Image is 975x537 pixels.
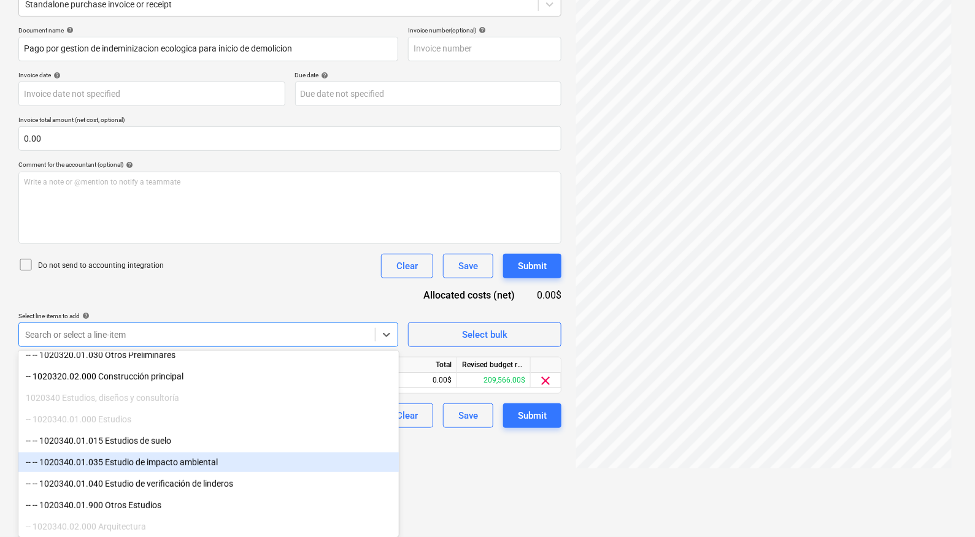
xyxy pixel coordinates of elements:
input: Document name [18,37,398,61]
span: help [319,72,329,79]
button: Submit [503,403,561,428]
input: Invoice number [408,37,561,61]
div: Select bulk [462,327,507,343]
div: 0.00$ [383,373,457,388]
div: Revised budget remaining [457,357,531,373]
div: Submit [518,408,547,424]
iframe: Chat Widget [914,478,975,537]
span: help [64,26,74,34]
button: Save [443,254,493,278]
div: -- -- 1020340.01.035 Estudio de impacto ambiental [18,452,399,472]
div: Save [458,408,478,424]
div: 209,566.00$ [457,373,531,388]
div: -- 1020320.02.000 Construcción principal [18,367,399,386]
button: Clear [381,403,433,428]
div: Invoice number (optional) [408,26,561,34]
span: help [51,72,61,79]
div: Allocated costs (net) [402,288,534,302]
button: Submit [503,254,561,278]
div: Total [383,357,457,373]
p: Do not send to accounting integration [38,261,164,271]
div: 0.00$ [534,288,561,302]
div: Clear [396,258,418,274]
div: Widget de chat [914,478,975,537]
span: help [123,161,133,169]
button: Save [443,403,493,428]
span: clear [539,373,553,388]
input: Invoice total amount (net cost, optional) [18,126,561,151]
input: Due date not specified [295,82,562,106]
div: -- -- 1020340.01.040 Estudio de verificación de linderos [18,474,399,493]
div: Invoice date [18,71,285,79]
input: Invoice date not specified [18,82,285,106]
span: help [80,312,90,319]
p: Invoice total amount (net cost, optional) [18,116,561,126]
div: -- 1020340.02.000 Arquitectura [18,517,399,536]
span: help [476,26,486,34]
div: Select line-items to add [18,312,398,320]
div: 1020340 Estudios, diseños y consultoría [18,388,399,408]
div: Due date [295,71,562,79]
button: Select bulk [408,322,561,347]
div: -- 1020340.01.000 Estudios [18,409,399,429]
div: -- -- 1020340.01.900 Otros Estudios [18,495,399,515]
div: Comment for the accountant (optional) [18,161,561,169]
button: Clear [381,254,433,278]
div: Submit [518,258,547,274]
div: -- -- 1020340.01.015 Estudios de suelo [18,431,399,451]
div: Document name [18,26,398,34]
div: Save [458,258,478,274]
div: -- -- 1020320.01.030 Otros Preliminares [18,345,399,365]
div: Clear [396,408,418,424]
